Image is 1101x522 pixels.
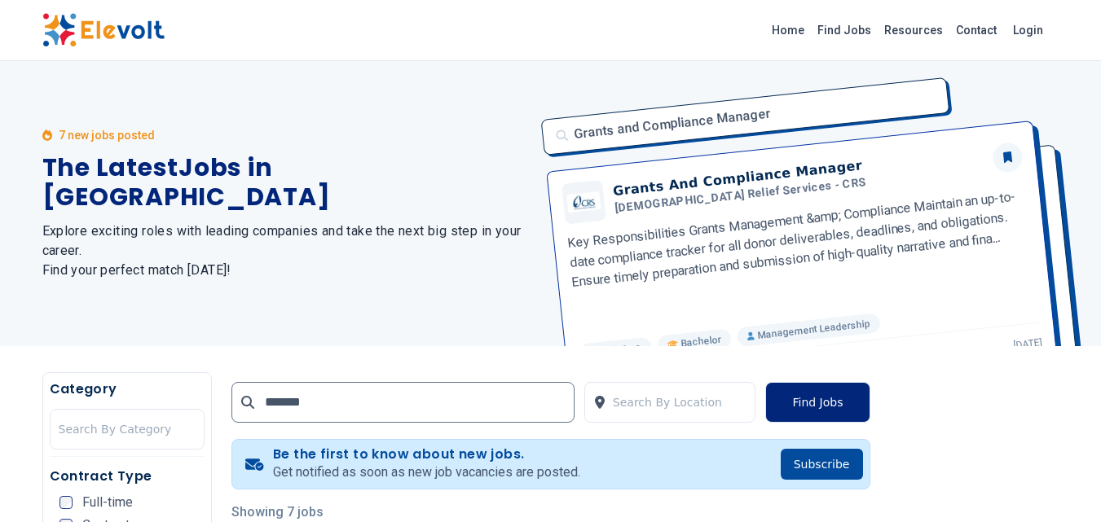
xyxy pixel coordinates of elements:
input: Full-time [59,496,73,509]
p: Get notified as soon as new job vacancies are posted. [273,463,580,482]
h4: Be the first to know about new jobs. [273,446,580,463]
a: Contact [949,17,1003,43]
a: Find Jobs [811,17,878,43]
button: Find Jobs [765,382,870,423]
a: Home [765,17,811,43]
p: 7 new jobs posted [59,127,155,143]
button: Subscribe [781,449,863,480]
h2: Explore exciting roles with leading companies and take the next big step in your career. Find you... [42,222,531,280]
p: Showing 7 jobs [231,502,870,522]
span: Full-time [82,496,133,509]
a: Login [1003,14,1053,46]
a: Resources [878,17,949,43]
h5: Contract Type [50,467,205,486]
h1: The Latest Jobs in [GEOGRAPHIC_DATA] [42,153,531,212]
iframe: Chat Widget [1020,444,1101,522]
img: Elevolt [42,13,165,47]
h5: Category [50,379,205,399]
